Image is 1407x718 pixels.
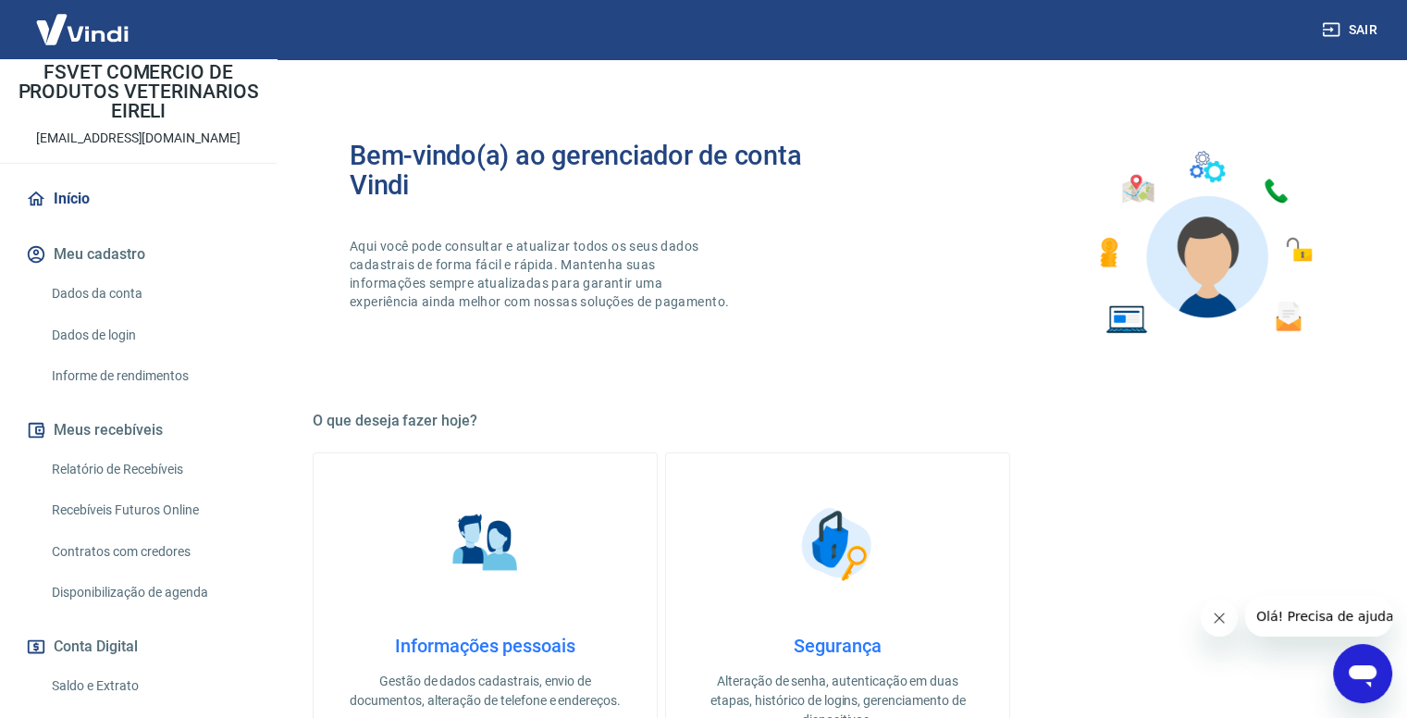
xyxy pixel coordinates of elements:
img: Vindi [22,1,142,57]
h2: Bem-vindo(a) ao gerenciador de conta Vindi [350,141,838,200]
a: Dados de login [44,316,254,354]
button: Conta Digital [22,626,254,667]
span: Olá! Precisa de ajuda? [11,13,155,28]
a: Início [22,179,254,219]
a: Saldo e Extrato [44,667,254,705]
h5: O que deseja fazer hoje? [313,412,1363,430]
a: Dados da conta [44,275,254,313]
h4: Informações pessoais [343,635,627,657]
a: Disponibilização de agenda [44,574,254,612]
iframe: Mensagem da empresa [1245,596,1392,637]
button: Meus recebíveis [22,410,254,451]
img: Informações pessoais [439,498,532,590]
button: Sair [1318,13,1385,47]
p: Aqui você pode consultar e atualizar todos os seus dados cadastrais de forma fácil e rápida. Mant... [350,237,733,311]
a: Informe de rendimentos [44,357,254,395]
a: Contratos com credores [44,533,254,571]
img: Imagem de um avatar masculino com diversos icones exemplificando as funcionalidades do gerenciado... [1083,141,1326,345]
p: Gestão de dados cadastrais, envio de documentos, alteração de telefone e endereços. [343,672,627,711]
h4: Segurança [696,635,980,657]
button: Meu cadastro [22,234,254,275]
img: Segurança [792,498,884,590]
p: [EMAIL_ADDRESS][DOMAIN_NAME] [36,129,241,148]
a: Recebíveis Futuros Online [44,491,254,529]
iframe: Botão para abrir a janela de mensagens [1333,644,1392,703]
a: Relatório de Recebíveis [44,451,254,489]
iframe: Fechar mensagem [1201,600,1238,637]
p: FSVET COMERCIO DE PRODUTOS VETERINARIOS EIRELI [15,63,262,121]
